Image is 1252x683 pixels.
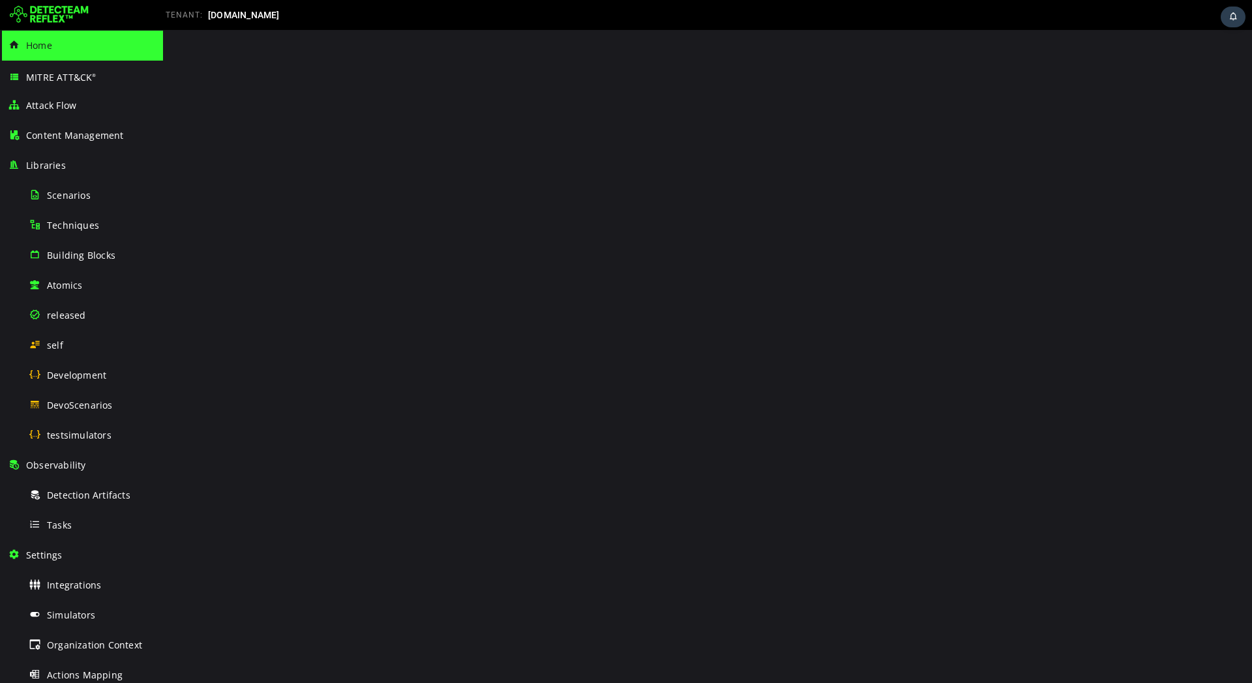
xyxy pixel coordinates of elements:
span: Observability [26,459,86,471]
span: MITRE ATT&CK [26,71,97,83]
span: Organization Context [47,639,142,651]
span: DevoScenarios [47,399,113,411]
span: Settings [26,549,63,561]
span: Simulators [47,609,95,621]
span: [DOMAIN_NAME] [208,10,280,20]
div: Task Notifications [1221,7,1245,27]
span: Tasks [47,519,72,531]
span: Building Blocks [47,249,115,261]
span: Content Management [26,129,124,141]
span: Home [26,39,52,51]
span: testsimulators [47,429,112,441]
sup: ® [92,72,96,78]
span: released [47,309,86,321]
span: Libraries [26,159,66,171]
span: self [47,339,63,351]
span: Integrations [47,579,101,591]
span: TENANT: [166,10,203,20]
img: Detecteam logo [10,5,89,25]
span: Atomics [47,279,82,291]
span: Detection Artifacts [47,489,130,501]
span: Attack Flow [26,99,76,111]
span: Development [47,369,106,381]
span: Techniques [47,219,99,231]
span: Scenarios [47,189,91,201]
span: Actions Mapping [47,669,123,681]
